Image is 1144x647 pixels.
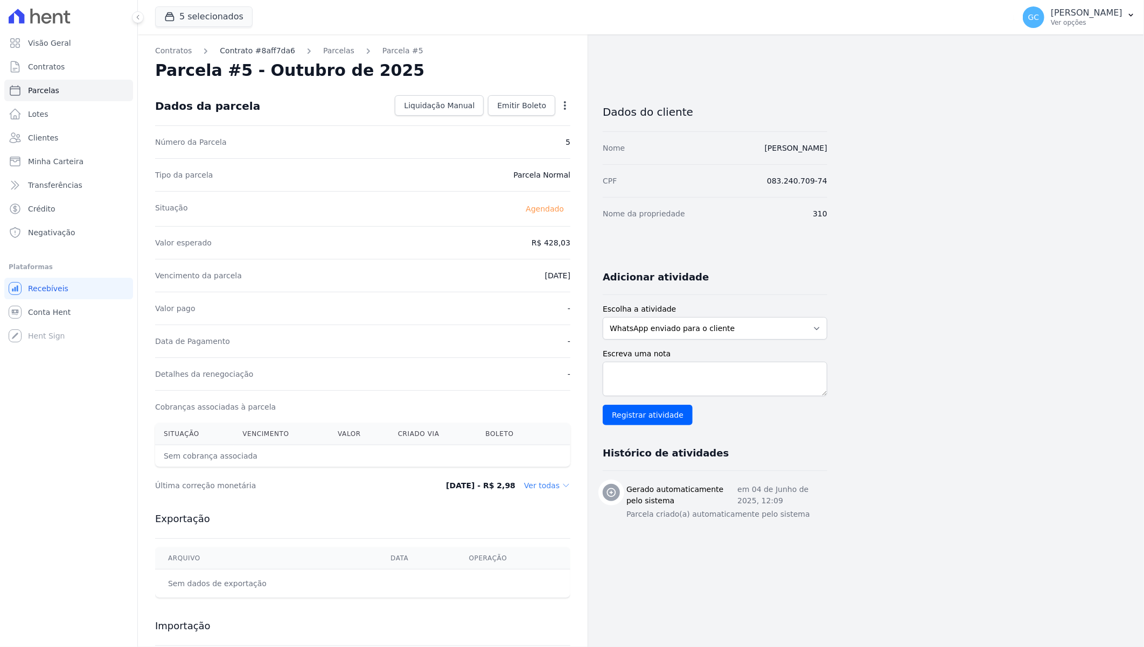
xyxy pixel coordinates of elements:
[329,423,389,445] th: Valor
[603,271,709,284] h3: Adicionar atividade
[4,56,133,78] a: Contratos
[568,336,570,347] dd: -
[28,85,59,96] span: Parcelas
[456,547,570,569] th: Operação
[155,620,570,632] h3: Importação
[28,38,71,48] span: Visão Geral
[532,237,570,248] dd: R$ 428,03
[488,95,555,116] a: Emitir Boleto
[4,198,133,220] a: Crédito
[323,45,354,57] a: Parcelas
[28,109,48,119] span: Lotes
[28,283,68,294] span: Recebíveis
[603,175,617,186] dt: CPF
[737,484,827,507] p: em 04 de Junho de 2025, 12:09
[545,270,570,281] dd: [DATE]
[395,95,484,116] a: Liquidação Manual
[155,100,260,112] div: Dados da parcela
[155,303,196,314] dt: Valor pago
[4,222,133,243] a: Negativação
[813,208,827,219] dd: 310
[1051,8,1122,18] p: [PERSON_NAME]
[4,103,133,125] a: Lotes
[155,547,378,569] th: Arquivo
[603,405,693,425] input: Registrar atividade
[155,45,570,57] nav: Breadcrumb
[603,348,827,360] label: Escreva uma nota
[626,509,827,520] p: Parcela criado(a) automaticamente pelo sistema
[28,61,65,72] span: Contratos
[389,423,477,445] th: Criado via
[568,369,570,379] dd: -
[28,132,58,143] span: Clientes
[513,170,570,180] dd: Parcela Normal
[155,6,253,27] button: 5 selecionados
[28,227,75,238] span: Negativação
[1014,2,1144,32] button: GC [PERSON_NAME] Ver opções
[155,480,401,491] dt: Última correção monetária
[155,423,234,445] th: Situação
[1028,13,1040,21] span: GC
[28,203,55,214] span: Crédito
[767,175,827,186] dd: 083.240.709-74
[155,402,276,412] dt: Cobranças associadas à parcela
[28,180,82,191] span: Transferências
[155,45,192,57] a: Contratos
[155,336,230,347] dt: Data de Pagamento
[603,304,827,315] label: Escolha a atividade
[155,445,477,467] th: Sem cobrança associada
[4,80,133,101] a: Parcelas
[155,170,213,180] dt: Tipo da parcela
[382,45,423,57] a: Parcela #5
[4,301,133,323] a: Conta Hent
[155,512,570,525] h3: Exportação
[603,106,827,118] h3: Dados do cliente
[603,208,685,219] dt: Nome da propriedade
[4,32,133,54] a: Visão Geral
[4,278,133,299] a: Recebíveis
[155,369,254,379] dt: Detalhes da renegociação
[765,144,827,152] a: [PERSON_NAME]
[155,137,227,147] dt: Número da Parcela
[155,270,242,281] dt: Vencimento da parcela
[568,303,570,314] dd: -
[603,143,625,153] dt: Nome
[155,61,424,80] h2: Parcela #5 - Outubro de 2025
[378,547,456,569] th: Data
[603,447,729,460] h3: Histórico de atividades
[155,237,212,248] dt: Valor esperado
[477,423,545,445] th: Boleto
[4,127,133,149] a: Clientes
[9,261,129,273] div: Plataformas
[519,202,570,215] span: Agendado
[404,100,475,111] span: Liquidação Manual
[234,423,329,445] th: Vencimento
[220,45,295,57] a: Contrato #8aff7da6
[4,174,133,196] a: Transferências
[28,307,71,318] span: Conta Hent
[1051,18,1122,27] p: Ver opções
[155,569,378,598] td: Sem dados de exportação
[155,202,188,215] dt: Situação
[566,137,570,147] dd: 5
[28,156,83,167] span: Minha Carteira
[626,484,737,507] h3: Gerado automaticamente pelo sistema
[524,480,570,491] dd: Ver todas
[446,480,515,491] dd: [DATE] - R$ 2,98
[4,151,133,172] a: Minha Carteira
[497,100,546,111] span: Emitir Boleto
